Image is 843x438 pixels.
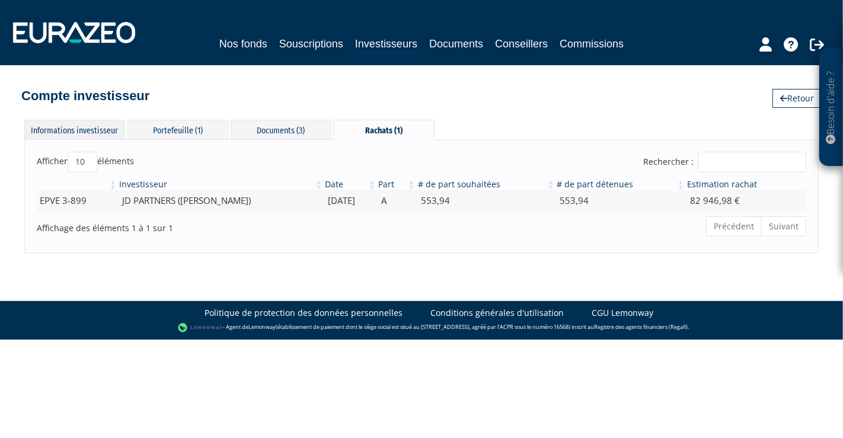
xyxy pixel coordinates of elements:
img: 1732889491-logotype_eurazeo_blanc_rvb.png [13,22,135,43]
th: # de part souhaitées: activer pour trier la colonne par ordre croissant [417,178,556,190]
th: # de part détenues: activer pour trier la colonne par ordre croissant [555,178,686,190]
p: Besoin d'aide ? [825,54,838,161]
td: JD PARTNERS ([PERSON_NAME]) [118,190,324,211]
a: Politique de protection des données personnelles [205,307,403,319]
a: Registre des agents financiers (Regafi) [594,323,688,331]
img: logo-lemonway.png [178,322,223,334]
td: 553,94 [555,190,686,211]
div: Portefeuille (1) [127,120,228,139]
td: EPVE 3-899 [37,190,118,211]
a: Commissions [560,36,624,52]
td: A [378,190,417,211]
th: Date: activer pour trier la colonne par ordre croissant [324,178,377,190]
h4: Compte investisseur [21,89,149,103]
th: Part: activer pour trier la colonne par ordre croissant [378,178,417,190]
th: &nbsp;: activer pour trier la colonne par ordre croissant [37,178,118,190]
div: Rachats (1) [334,120,435,140]
a: CGU Lemonway [592,307,653,319]
div: Documents (3) [231,120,331,139]
a: Conseillers [495,36,548,52]
a: Conditions générales d'utilisation [430,307,564,319]
select: Afficheréléments [68,152,97,172]
a: Investisseurs [355,36,417,54]
div: - Agent de (établissement de paiement dont le siège social est situé au [STREET_ADDRESS], agréé p... [12,322,831,334]
th: Investisseur: activer pour trier la colonne par ordre croissant [118,178,324,190]
td: 82 946,98 € [686,190,806,211]
input: Rechercher : [698,152,806,172]
div: Informations investisseur [24,120,125,139]
a: Nos fonds [219,36,267,52]
a: Retour [772,89,822,108]
label: Afficher éléments [37,152,134,172]
a: Lemonway [248,323,276,331]
label: Rechercher : [643,152,806,172]
td: 553,94 [417,190,556,211]
div: Affichage des éléments 1 à 1 sur 1 [37,215,347,234]
td: [DATE] [324,190,377,211]
a: Souscriptions [279,36,343,52]
th: Estimation rachat [686,178,806,190]
a: Documents [429,36,483,52]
